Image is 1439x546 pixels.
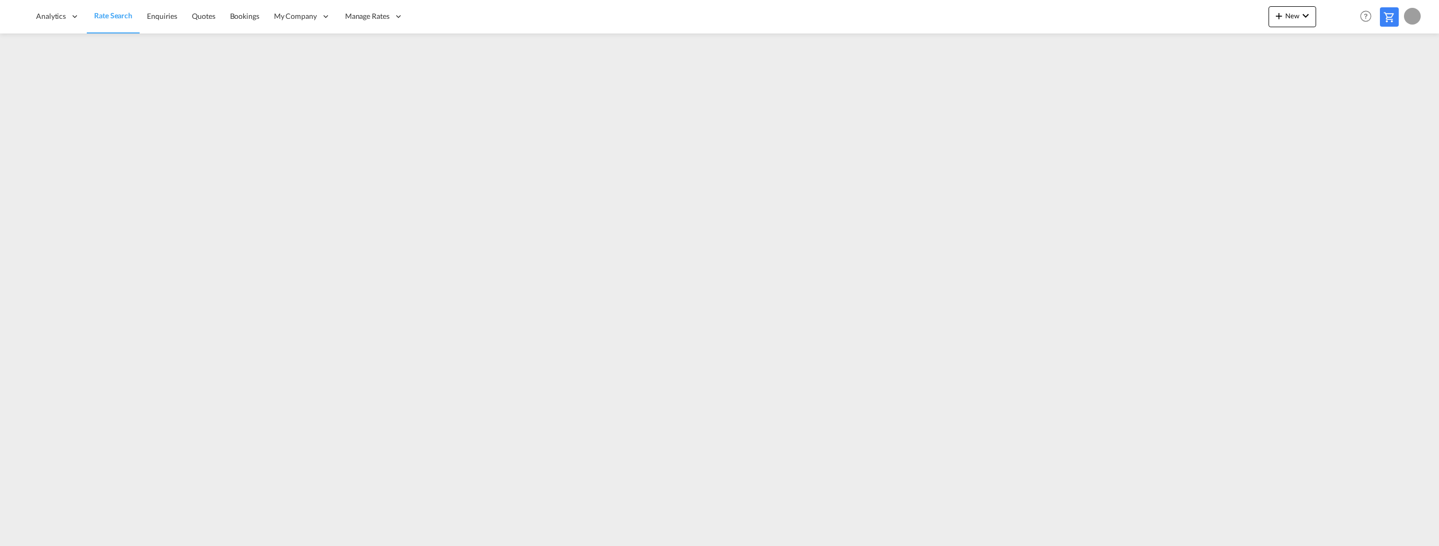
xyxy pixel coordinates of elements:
[192,12,215,20] span: Quotes
[1269,6,1316,27] button: icon-plus 400-fgNewicon-chevron-down
[1357,7,1375,25] span: Help
[230,12,259,20] span: Bookings
[1357,7,1380,26] div: Help
[1273,12,1312,20] span: New
[1299,9,1312,22] md-icon: icon-chevron-down
[1273,9,1285,22] md-icon: icon-plus 400-fg
[345,11,390,21] span: Manage Rates
[274,11,317,21] span: My Company
[94,11,132,20] span: Rate Search
[36,11,66,21] span: Analytics
[147,12,177,20] span: Enquiries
